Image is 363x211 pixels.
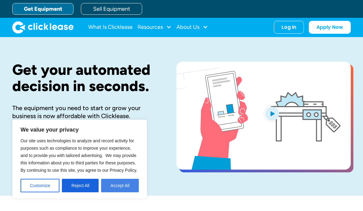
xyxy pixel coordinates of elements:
div: Log In [282,24,296,30]
button: Accept All [101,179,139,192]
p: We value your privacy [21,126,139,133]
div: We value your privacy [12,120,147,199]
img: Blue play button logo on a light blue circular background [264,105,280,122]
img: Clicklease logo [12,21,74,33]
button: Customize [21,179,59,192]
div: About Us [176,21,208,33]
a: open lightbox [176,62,351,170]
div: Resources [138,21,172,33]
h1: Get your automated decision in seconds. [12,62,157,94]
a: home [12,21,74,33]
div: The equipment you need to start or grow your business is now affordable with Clicklease. [12,104,157,120]
button: Reject All [62,179,99,192]
a: Get Equipment [12,3,74,15]
span: Our site uses technologies to analyze and record activity for purposes such as compliance to impr... [21,138,137,173]
a: What Is Clicklease [88,21,133,33]
a: Sell Equipment [81,3,142,15]
a: Apply Now [309,21,351,34]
